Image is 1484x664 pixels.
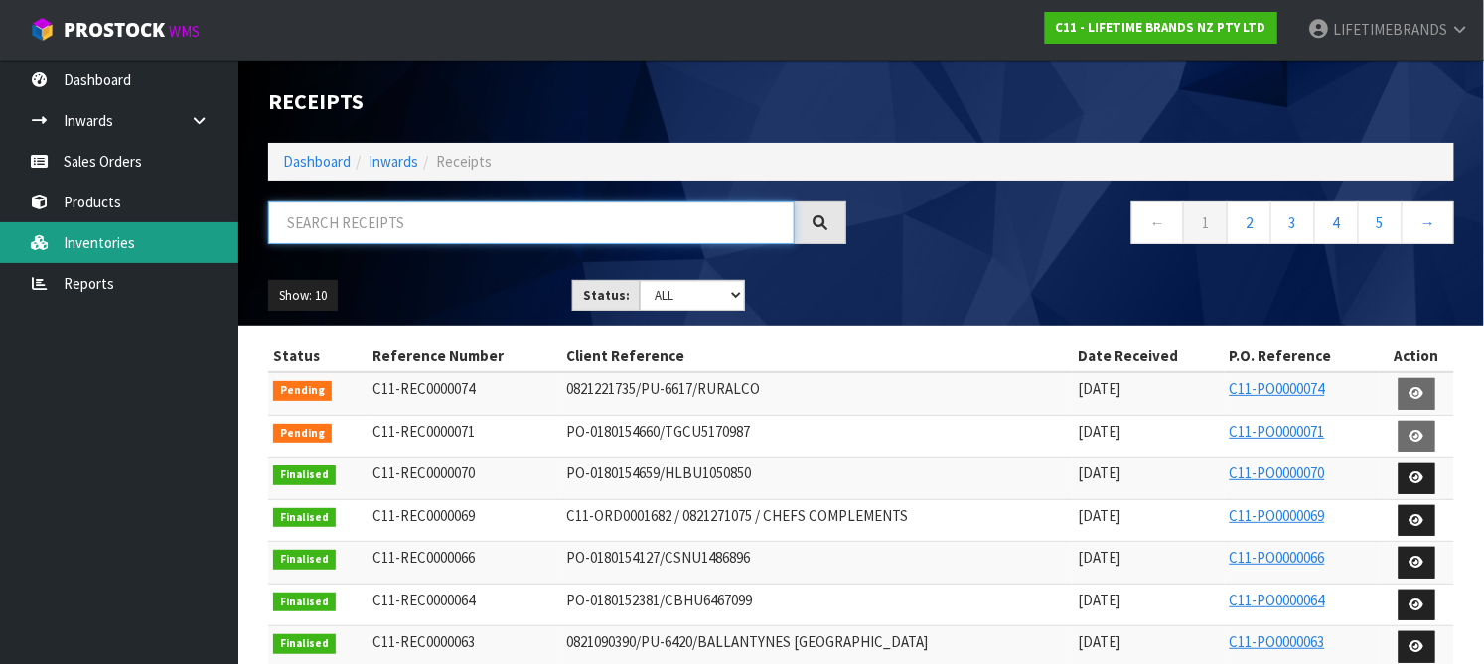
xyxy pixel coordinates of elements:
span: Finalised [273,465,336,485]
span: [DATE] [1078,379,1120,398]
span: 0821221735/PU-6617/RURALCO [566,379,760,398]
span: LIFETIMEBRANDS [1333,20,1447,39]
th: P.O. Reference [1225,340,1380,372]
span: C11-ORD0001682 / 0821271075 / CHEFS COMPLEMENTS [566,506,908,525]
nav: Page navigation [876,201,1454,250]
a: 5 [1358,201,1403,244]
span: PO-0180154659/HLBU1050850 [566,464,751,482]
a: → [1402,201,1454,244]
span: [DATE] [1078,464,1120,482]
span: Finalised [273,508,336,528]
span: Receipts [436,152,492,171]
span: C11-REC0000074 [372,379,475,398]
th: Date Received [1073,340,1225,372]
span: C11-REC0000066 [372,548,475,567]
th: Client Reference [561,340,1073,372]
img: cube-alt.png [30,17,55,42]
strong: Status: [583,287,630,304]
span: C11-REC0000063 [372,632,475,651]
span: 0821090390/PU-6420/BALLANTYNES [GEOGRAPHIC_DATA] [566,632,928,651]
span: ProStock [64,17,165,43]
span: Finalised [273,634,336,654]
span: [DATE] [1078,548,1120,567]
span: Finalised [273,550,336,570]
span: Pending [273,424,332,444]
a: ← [1131,201,1184,244]
strong: C11 - LIFETIME BRANDS NZ PTY LTD [1056,19,1266,36]
button: Show: 10 [268,280,338,312]
input: Search receipts [268,201,795,244]
a: C11-PO0000063 [1230,632,1325,651]
a: 4 [1314,201,1359,244]
span: PO-0180154127/CSNU1486896 [566,548,750,567]
a: C11-PO0000070 [1230,464,1325,482]
span: C11-REC0000069 [372,506,475,525]
a: Inwards [369,152,418,171]
a: 3 [1270,201,1315,244]
span: C11-REC0000071 [372,422,475,441]
a: Dashboard [283,152,351,171]
a: 2 [1227,201,1271,244]
span: PO-0180154660/TGCU5170987 [566,422,750,441]
th: Reference Number [368,340,561,372]
span: [DATE] [1078,422,1120,441]
span: Finalised [273,593,336,612]
a: C11-PO0000064 [1230,591,1325,609]
span: C11-REC0000070 [372,464,475,482]
th: Action [1379,340,1454,372]
span: Pending [273,381,332,401]
a: C11-PO0000069 [1230,506,1325,525]
h1: Receipts [268,89,846,113]
span: PO-0180152381/CBHU6467099 [566,591,752,609]
span: C11-REC0000064 [372,591,475,609]
span: [DATE] [1078,591,1120,609]
a: C11-PO0000074 [1230,379,1325,398]
span: [DATE] [1078,632,1120,651]
small: WMS [169,22,200,41]
span: [DATE] [1078,506,1120,525]
a: C11-PO0000071 [1230,422,1325,441]
th: Status [268,340,368,372]
a: C11-PO0000066 [1230,548,1325,567]
a: 1 [1183,201,1228,244]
